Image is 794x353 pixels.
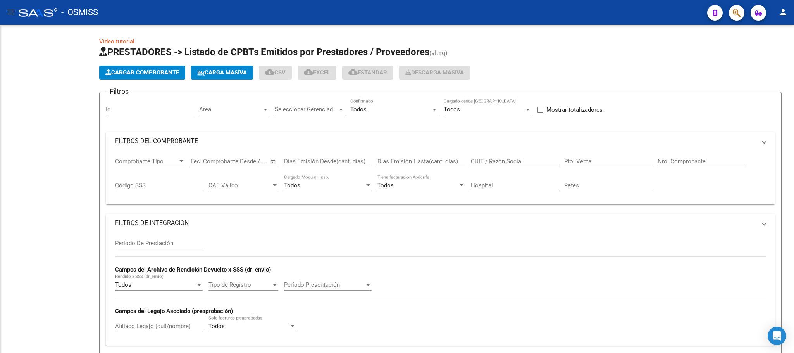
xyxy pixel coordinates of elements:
span: - OSMISS [61,4,98,21]
span: Descarga Masiva [405,69,464,76]
mat-panel-title: FILTROS DE INTEGRACION [115,219,756,227]
h3: Filtros [106,86,133,97]
span: EXCEL [304,69,330,76]
div: FILTROS DEL COMPROBANTE [106,151,775,205]
strong: Campos del Archivo de Rendición Devuelto x SSS (dr_envio) [115,266,271,273]
span: Mostrar totalizadores [546,105,603,114]
mat-panel-title: FILTROS DEL COMPROBANTE [115,137,756,145]
mat-icon: cloud_download [265,67,274,77]
span: CSV [265,69,286,76]
button: Carga Masiva [191,66,253,80]
span: Todos [377,182,394,189]
span: Período Presentación [284,281,365,288]
span: Todos [444,106,460,113]
span: CAE Válido [208,182,271,189]
span: PRESTADORES -> Listado de CPBTs Emitidos por Prestadores / Proveedores [99,47,429,57]
span: Area [199,106,262,113]
span: Todos [284,182,300,189]
mat-icon: cloud_download [304,67,313,77]
span: Todos [350,106,367,113]
span: Todos [115,281,131,288]
button: Estandar [342,66,393,80]
span: Seleccionar Gerenciador [275,106,338,113]
div: FILTROS DE INTEGRACION [106,232,775,345]
span: Tipo de Registro [208,281,271,288]
button: Open calendar [269,157,278,166]
button: Cargar Comprobante [99,66,185,80]
span: Comprobante Tipo [115,158,178,165]
mat-icon: menu [6,7,16,17]
span: Carga Masiva [197,69,247,76]
app-download-masive: Descarga masiva de comprobantes (adjuntos) [399,66,470,80]
a: Video tutorial [99,38,134,45]
input: End date [223,158,260,165]
span: Cargar Comprobante [105,69,179,76]
mat-icon: cloud_download [348,67,358,77]
button: CSV [259,66,292,80]
div: Open Intercom Messenger [768,327,786,345]
button: Descarga Masiva [399,66,470,80]
mat-expansion-panel-header: FILTROS DEL COMPROBANTE [106,132,775,151]
mat-icon: person [778,7,788,17]
span: Estandar [348,69,387,76]
mat-expansion-panel-header: FILTROS DE INTEGRACION [106,214,775,232]
span: Todos [208,323,225,330]
input: Start date [191,158,216,165]
button: EXCEL [298,66,336,80]
strong: Campos del Legajo Asociado (preaprobación) [115,308,233,315]
span: (alt+q) [429,49,448,57]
